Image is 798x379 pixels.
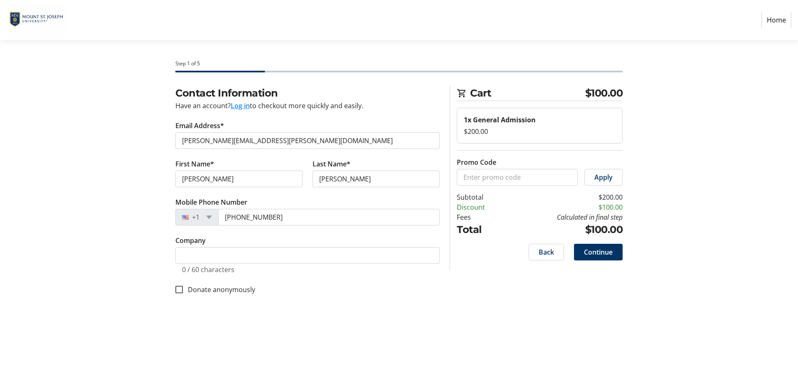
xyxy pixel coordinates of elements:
[175,159,214,169] label: First Name*
[457,169,578,186] input: Enter promo code
[594,172,613,182] span: Apply
[529,244,564,260] button: Back
[584,247,613,257] span: Continue
[574,244,623,260] button: Continue
[313,159,350,169] label: Last Name*
[175,235,206,245] label: Company
[464,126,616,136] div: $200.00
[182,265,234,274] tr-character-limit: 0 / 60 characters
[585,86,623,101] span: $100.00
[539,247,554,257] span: Back
[7,3,66,37] img: Mount St. Joseph University's Logo
[175,60,623,67] div: Step 1 of 5
[175,86,440,101] h2: Contact Information
[175,121,224,131] label: Email Address*
[457,222,507,237] td: Total
[464,115,536,124] strong: 1x General Admission
[175,101,440,111] div: Have an account? to checkout more quickly and easily.
[457,192,507,202] td: Subtotal
[507,212,623,222] td: Calculated in final step
[507,192,623,202] td: $200.00
[183,285,255,295] label: Donate anonymously
[470,86,585,101] span: Cart
[218,209,440,225] input: (201) 555-0123
[457,212,507,222] td: Fees
[584,169,623,186] button: Apply
[231,101,250,111] button: Log in
[507,202,623,212] td: $100.00
[457,202,507,212] td: Discount
[457,157,496,167] label: Promo Code
[761,12,791,28] a: Home
[507,222,623,237] td: $100.00
[175,197,247,207] label: Mobile Phone Number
